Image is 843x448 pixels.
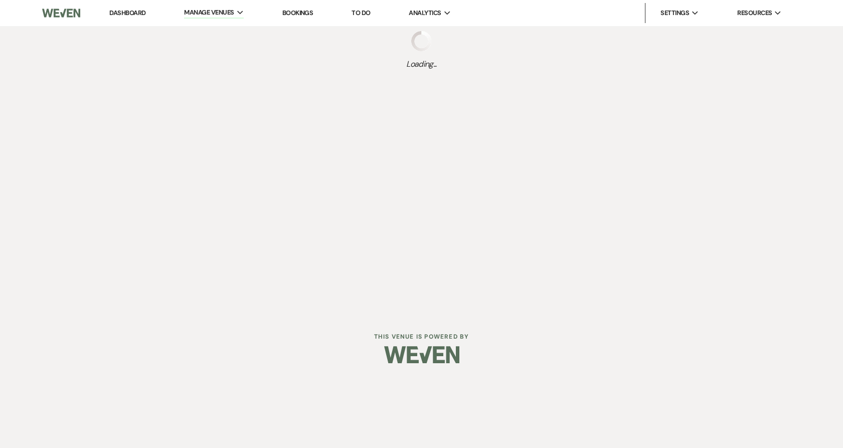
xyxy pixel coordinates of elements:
[409,8,441,18] span: Analytics
[282,9,313,17] a: Bookings
[411,31,431,51] img: loading spinner
[737,8,772,18] span: Resources
[660,8,689,18] span: Settings
[109,9,145,17] a: Dashboard
[42,3,80,24] img: Weven Logo
[184,8,234,18] span: Manage Venues
[352,9,370,17] a: To Do
[384,337,459,372] img: Weven Logo
[406,58,437,70] span: Loading...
